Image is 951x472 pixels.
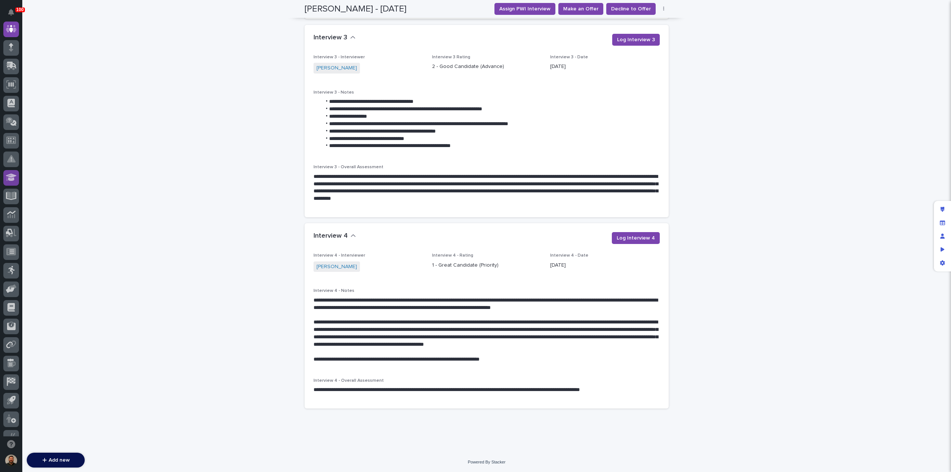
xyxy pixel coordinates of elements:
div: Preview as [936,243,949,256]
button: Assign PWI Interview [494,3,555,15]
p: How can we help? [7,41,135,53]
h2: Interview 4 [314,232,348,240]
div: 📖 [7,120,13,126]
span: Log Interview 3 [617,36,655,43]
span: Interview 4 - Interviewer [314,253,365,258]
p: 100 [16,7,24,12]
span: Interview 3 Rating [432,55,470,59]
button: Log Interview 3 [612,34,660,46]
span: Decline to Offer [611,5,651,13]
p: Welcome 👋 [7,29,135,41]
button: Notifications [3,4,19,20]
button: Start new chat [126,85,135,94]
span: Assign PWI Interview [499,5,551,13]
p: 2 - Good Candidate (Advance) [432,63,542,71]
div: Manage users [936,230,949,243]
span: Interview 3 - Interviewer [314,55,365,59]
span: Interview 4 - Rating [432,253,473,258]
div: We're offline, we will be back soon! [25,90,104,96]
p: [DATE] [550,63,660,71]
span: Log Interview 4 [617,234,655,242]
div: Notifications100 [9,9,19,21]
span: Help Docs [15,119,40,127]
button: Add new [27,453,85,468]
button: Log Interview 4 [612,232,660,244]
button: Interview 4 [314,232,356,240]
h2: [PERSON_NAME] - [DATE] [305,4,406,14]
button: Make an Offer [558,3,603,15]
a: [PERSON_NAME] [317,263,357,271]
div: Edit layout [936,203,949,216]
span: Interview 3 - Date [550,55,588,59]
h2: Interview 3 [314,34,347,42]
div: Manage fields and data [936,216,949,230]
p: [DATE] [550,261,660,269]
div: Start new chat [25,82,122,90]
span: Make an Offer [563,5,598,13]
span: Interview 4 - Overall Assessment [314,378,384,383]
button: Open support chat [3,436,19,452]
a: 📖Help Docs [4,116,43,130]
div: App settings [936,256,949,270]
span: Interview 3 - Notes [314,90,354,95]
span: Interview 4 - Notes [314,289,354,293]
span: Interview 3 - Overall Assessment [314,165,383,169]
p: 1 - Great Candidate (Priority) [432,261,542,269]
span: Pylon [74,137,90,143]
button: users-avatar [3,453,19,468]
a: [PERSON_NAME] [317,64,357,72]
button: Decline to Offer [606,3,656,15]
img: 1736555164131-43832dd5-751b-4058-ba23-39d91318e5a0 [7,82,21,96]
button: Interview 3 [314,34,356,42]
img: Stacker [7,7,22,22]
span: Interview 4 - Date [550,253,588,258]
a: Powered By Stacker [468,460,505,464]
a: Powered byPylon [52,137,90,143]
